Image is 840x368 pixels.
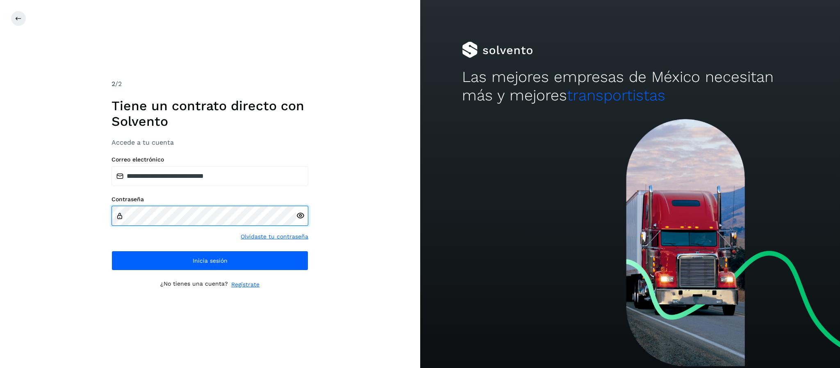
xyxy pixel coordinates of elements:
a: Regístrate [231,280,260,289]
h3: Accede a tu cuenta [112,139,308,146]
span: transportistas [567,86,665,104]
label: Correo electrónico [112,156,308,163]
div: /2 [112,79,308,89]
span: 2 [112,80,115,88]
a: Olvidaste tu contraseña [241,232,308,241]
span: Inicia sesión [193,258,228,264]
label: Contraseña [112,196,308,203]
p: ¿No tienes una cuenta? [160,280,228,289]
button: Inicia sesión [112,251,308,270]
h2: Las mejores empresas de México necesitan más y mejores [462,68,798,104]
h1: Tiene un contrato directo con Solvento [112,98,308,129]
